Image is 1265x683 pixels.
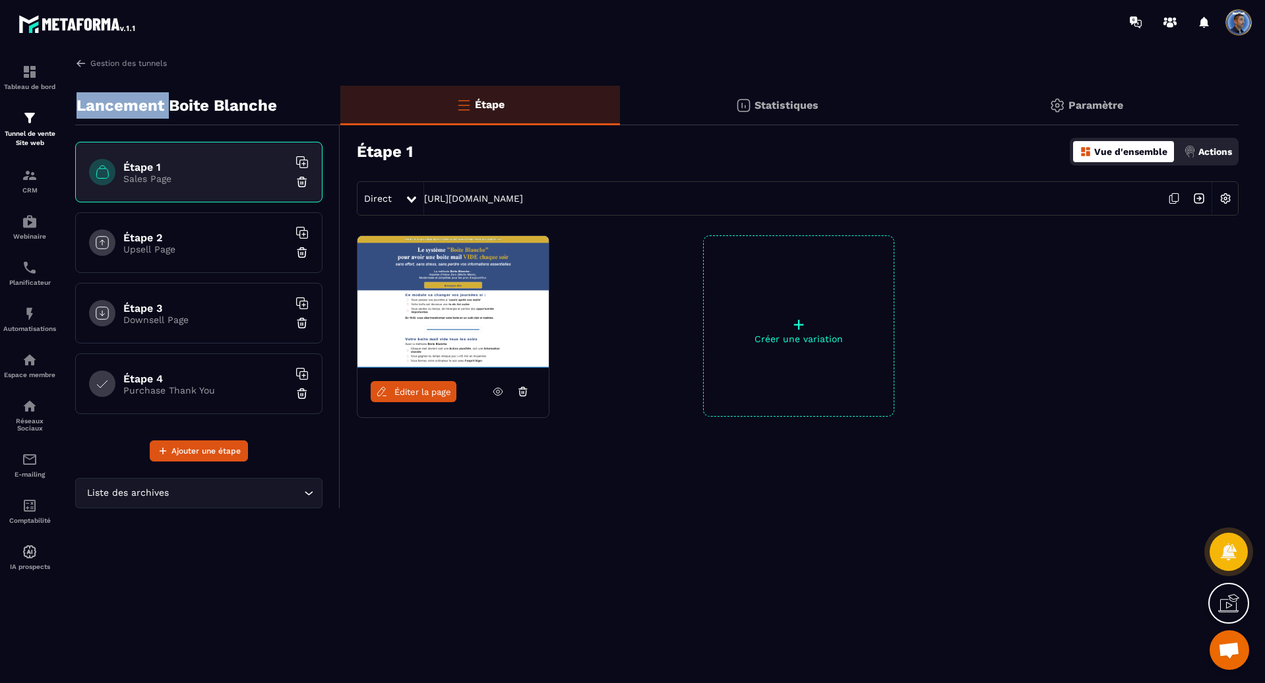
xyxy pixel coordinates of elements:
span: Ajouter une étape [171,444,241,458]
span: Liste des archives [84,486,171,500]
p: CRM [3,187,56,194]
p: E-mailing [3,471,56,478]
button: Ajouter une étape [150,440,248,461]
img: trash [295,175,309,189]
p: Webinaire [3,233,56,240]
p: Paramètre [1068,99,1123,111]
div: Search for option [75,478,323,508]
img: formation [22,64,38,80]
img: dashboard-orange.40269519.svg [1080,146,1092,158]
p: Créer une variation [704,334,894,344]
img: trash [295,387,309,400]
p: Comptabilité [3,517,56,524]
img: trash [295,316,309,330]
img: email [22,452,38,467]
a: automationsautomationsEspace membre [3,342,56,388]
img: setting-gr.5f69749f.svg [1049,98,1065,113]
a: formationformationTableau de bord [3,54,56,100]
a: Gestion des tunnels [75,57,167,69]
img: image [357,236,549,368]
div: Ouvrir le chat [1210,630,1249,670]
img: setting-w.858f3a88.svg [1213,186,1238,211]
a: automationsautomationsAutomatisations [3,296,56,342]
p: Tableau de bord [3,83,56,90]
img: automations [22,214,38,229]
img: automations [22,352,38,368]
a: formationformationTunnel de vente Site web [3,100,56,158]
p: Actions [1198,146,1232,157]
a: [URL][DOMAIN_NAME] [424,193,523,204]
p: Purchase Thank You [123,385,288,396]
img: automations [22,306,38,322]
h3: Étape 1 [357,142,413,161]
img: bars-o.4a397970.svg [456,97,472,113]
p: Upsell Page [123,244,288,254]
p: Lancement Boite Blanche [77,92,277,119]
p: Automatisations [3,325,56,332]
input: Search for option [171,486,301,500]
img: trash [295,246,309,259]
a: formationformationCRM [3,158,56,204]
img: automations [22,544,38,560]
p: Planificateur [3,279,56,286]
h6: Étape 3 [123,302,288,314]
p: Réseaux Sociaux [3,417,56,432]
p: Tunnel de vente Site web [3,129,56,148]
p: Sales Page [123,173,288,184]
img: formation [22,110,38,126]
p: IA prospects [3,563,56,570]
a: emailemailE-mailing [3,442,56,488]
img: scheduler [22,260,38,276]
img: social-network [22,398,38,414]
img: logo [18,12,137,36]
a: social-networksocial-networkRéseaux Sociaux [3,388,56,442]
img: stats.20deebd0.svg [735,98,751,113]
p: Vue d'ensemble [1094,146,1167,157]
p: + [704,315,894,334]
img: arrow [75,57,87,69]
img: accountant [22,498,38,514]
a: schedulerschedulerPlanificateur [3,250,56,296]
a: Éditer la page [371,381,456,402]
h6: Étape 2 [123,231,288,244]
span: Éditer la page [394,387,451,397]
p: Statistiques [755,99,818,111]
p: Étape [475,98,505,111]
p: Espace membre [3,371,56,378]
img: actions.d6e523a2.png [1184,146,1196,158]
img: formation [22,167,38,183]
a: automationsautomationsWebinaire [3,204,56,250]
a: accountantaccountantComptabilité [3,488,56,534]
img: arrow-next.bcc2205e.svg [1187,186,1212,211]
p: Downsell Page [123,314,288,325]
span: Direct [364,193,392,204]
h6: Étape 4 [123,372,288,385]
h6: Étape 1 [123,161,288,173]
